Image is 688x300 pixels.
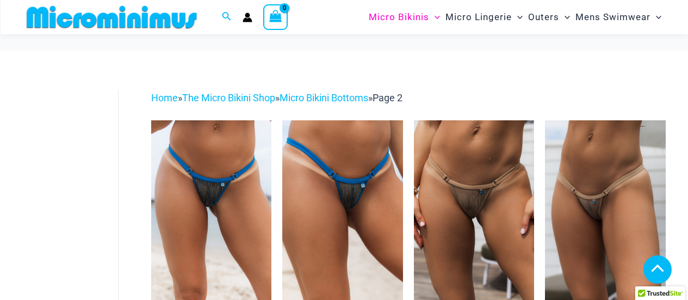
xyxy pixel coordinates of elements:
span: Menu Toggle [429,3,440,31]
a: OutersMenu ToggleMenu Toggle [525,3,573,31]
a: Micro LingerieMenu ToggleMenu Toggle [443,3,525,31]
span: Menu Toggle [650,3,661,31]
span: Outers [528,3,559,31]
nav: Site Navigation [364,2,666,33]
span: Menu Toggle [512,3,523,31]
span: Micro Lingerie [445,3,512,31]
a: Micro BikinisMenu ToggleMenu Toggle [366,3,443,31]
a: View Shopping Cart, empty [263,4,288,29]
a: The Micro Bikini Shop [182,92,275,103]
iframe: TrustedSite Certified [27,81,125,299]
span: Page 2 [373,92,402,103]
img: MM SHOP LOGO FLAT [22,5,201,29]
a: Mens SwimwearMenu ToggleMenu Toggle [573,3,664,31]
a: Home [151,92,178,103]
span: Mens Swimwear [575,3,650,31]
a: Account icon link [243,13,252,22]
a: Micro Bikini Bottoms [280,92,368,103]
span: Menu Toggle [559,3,570,31]
span: » » » [151,92,402,103]
a: Search icon link [222,10,232,24]
span: Micro Bikinis [369,3,429,31]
